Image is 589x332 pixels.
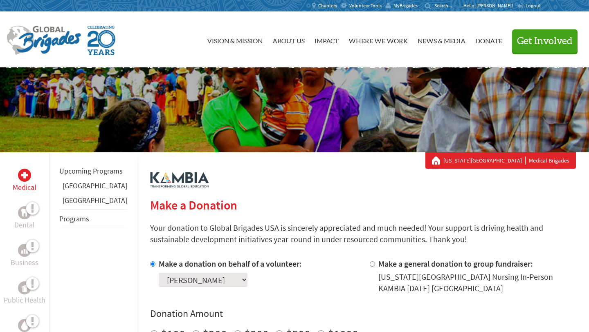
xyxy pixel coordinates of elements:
[13,169,36,193] a: MedicalMedical
[475,18,502,61] a: Donate
[432,156,569,165] div: Medical Brigades
[4,281,45,306] a: Public HealthPublic Health
[207,18,263,61] a: Vision & Mission
[443,156,526,165] a: [US_STATE][GEOGRAPHIC_DATA]
[150,172,209,188] img: logo-kambia.png
[59,209,127,228] li: Programs
[59,166,123,176] a: Upcoming Programs
[59,195,127,209] li: Panama
[63,196,127,205] a: [GEOGRAPHIC_DATA]
[59,180,127,195] li: Belize
[59,214,89,223] a: Programs
[526,2,541,9] span: Logout
[349,2,382,9] span: Volunteer Tools
[150,222,576,245] p: Your donation to Global Brigades USA is sincerely appreciated and much needed! Your support is dr...
[21,172,28,178] img: Medical
[18,319,31,332] div: Water
[378,258,533,269] label: Make a general donation to group fundraiser:
[434,2,458,9] input: Search...
[13,182,36,193] p: Medical
[7,26,81,55] img: Global Brigades Logo
[393,2,418,9] span: MyBrigades
[21,284,28,292] img: Public Health
[348,18,408,61] a: Where We Work
[21,209,28,216] img: Dental
[18,281,31,294] div: Public Health
[4,294,45,306] p: Public Health
[517,2,541,9] a: Logout
[150,198,576,212] h2: Make a Donation
[21,321,28,330] img: Water
[18,206,31,219] div: Dental
[18,169,31,182] div: Medical
[59,162,127,180] li: Upcoming Programs
[378,271,576,294] div: [US_STATE][GEOGRAPHIC_DATA] Nursing In-Person KAMBIA [DATE] [GEOGRAPHIC_DATA]
[512,29,578,53] button: Get Involved
[150,307,576,320] h4: Donation Amount
[21,247,28,254] img: Business
[11,244,38,268] a: BusinessBusiness
[315,18,339,61] a: Impact
[318,2,337,9] span: Chapters
[18,244,31,257] div: Business
[88,26,115,55] img: Global Brigades Celebrating 20 Years
[14,219,35,231] p: Dental
[418,18,465,61] a: News & Media
[159,258,302,269] label: Make a donation on behalf of a volunteer:
[11,257,38,268] p: Business
[463,2,517,9] p: Hello, [PERSON_NAME]!
[63,181,127,190] a: [GEOGRAPHIC_DATA]
[272,18,305,61] a: About Us
[517,36,573,46] span: Get Involved
[14,206,35,231] a: DentalDental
